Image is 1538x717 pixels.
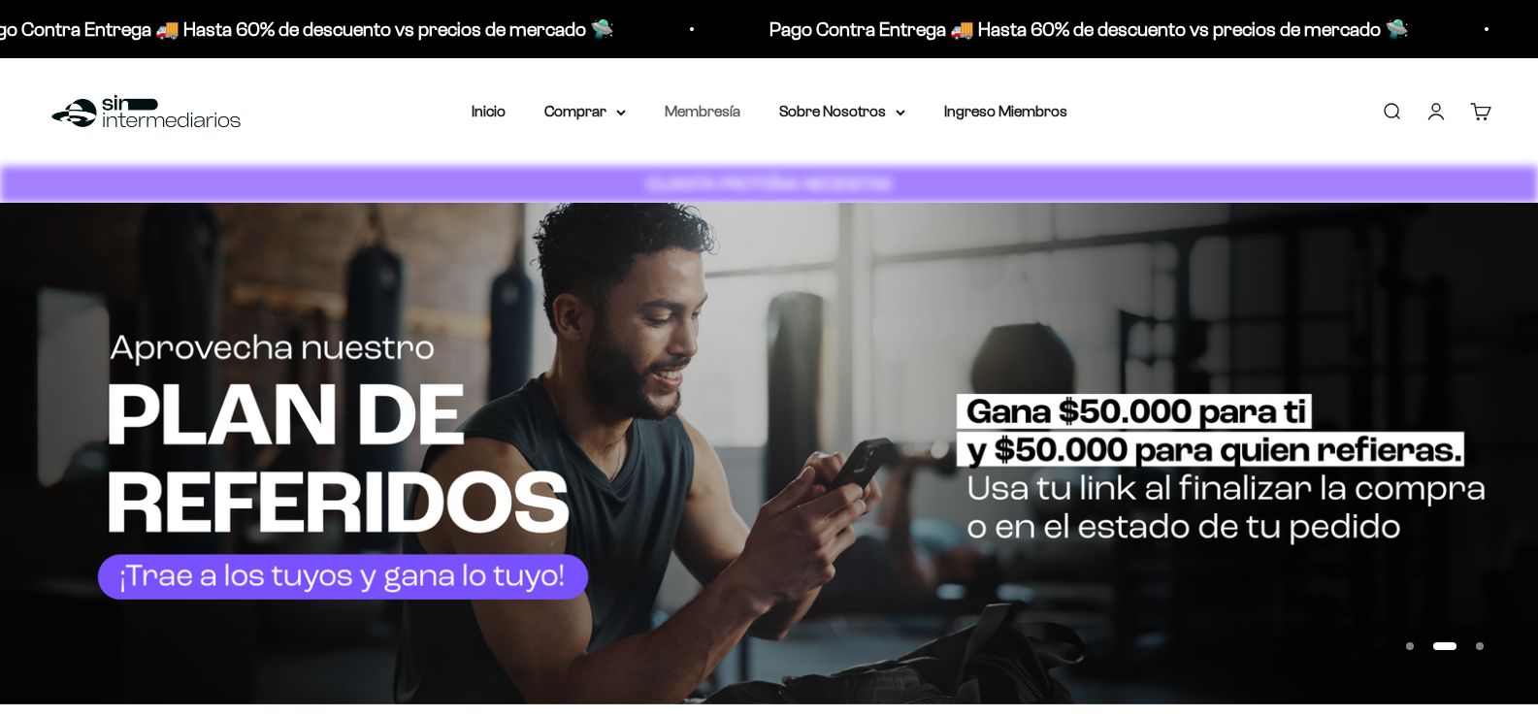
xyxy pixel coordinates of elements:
[665,103,740,119] a: Membresía
[472,103,506,119] a: Inicio
[646,174,892,194] strong: CUANTA PROTEÍNA NECESITAS
[544,99,626,124] summary: Comprar
[767,14,1406,45] p: Pago Contra Entrega 🚚 Hasta 60% de descuento vs precios de mercado 🛸
[944,103,1067,119] a: Ingreso Miembros
[779,99,905,124] summary: Sobre Nosotros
